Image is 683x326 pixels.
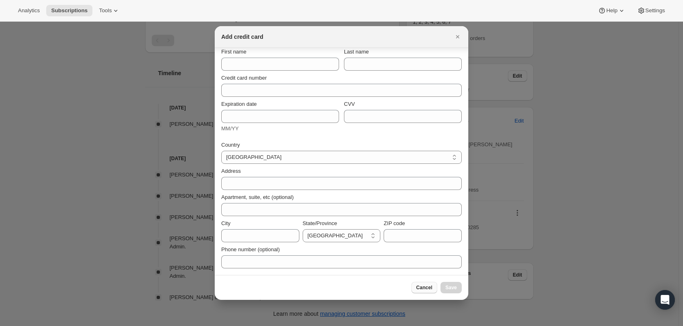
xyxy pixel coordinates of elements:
[221,142,240,148] span: Country
[221,125,239,132] span: MM/YY
[51,7,88,14] span: Subscriptions
[221,168,241,174] span: Address
[221,49,246,55] span: First name
[632,5,670,16] button: Settings
[606,7,617,14] span: Help
[645,7,665,14] span: Settings
[94,5,125,16] button: Tools
[99,7,112,14] span: Tools
[221,220,230,226] span: City
[46,5,92,16] button: Subscriptions
[221,101,257,107] span: Expiration date
[221,194,294,200] span: Apartment, suite, etc (optional)
[303,220,337,226] span: State/Province
[416,284,432,291] span: Cancel
[344,49,369,55] span: Last name
[221,75,267,81] span: Credit card number
[655,290,675,310] div: Open Intercom Messenger
[452,31,463,42] button: Close
[344,101,355,107] span: CVV
[411,282,437,293] button: Cancel
[221,246,280,252] span: Phone number (optional)
[384,220,405,226] span: ZIP code
[13,5,45,16] button: Analytics
[593,5,630,16] button: Help
[18,7,40,14] span: Analytics
[221,33,263,41] h2: Add credit card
